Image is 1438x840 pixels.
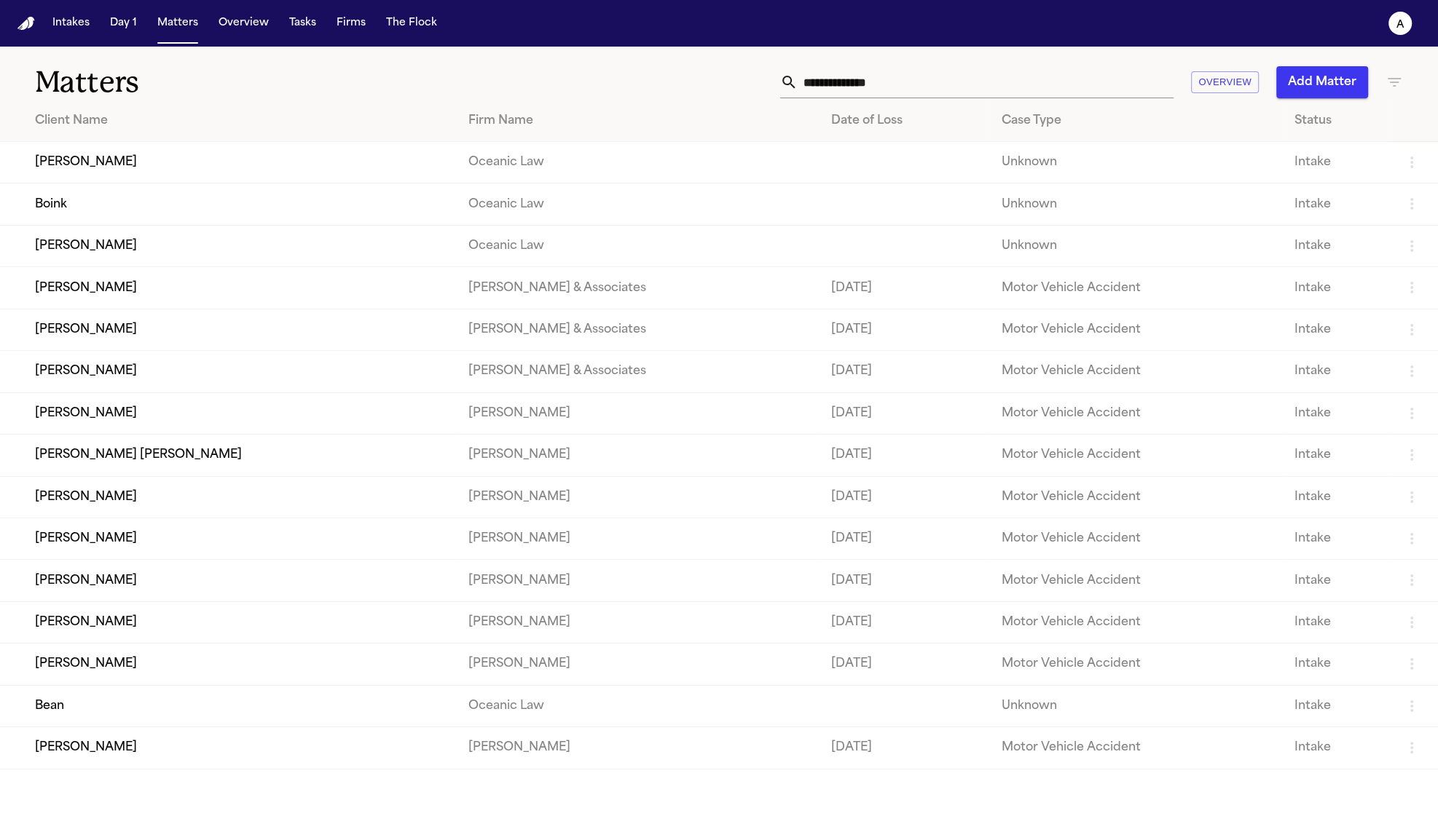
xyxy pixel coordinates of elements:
[819,560,989,601] td: [DATE]
[457,643,819,685] td: [PERSON_NAME]
[1294,112,1380,130] div: Status
[35,112,445,130] div: Client Name
[819,435,989,476] td: [DATE]
[1282,518,1391,559] td: Intake
[152,10,204,36] button: Matters
[819,643,989,685] td: [DATE]
[1282,142,1391,183] td: Intake
[990,435,1283,476] td: Motor Vehicle Accident
[457,183,819,225] td: Oceanic Law
[990,142,1283,183] td: Unknown
[380,10,443,36] button: The Flock
[1282,476,1391,518] td: Intake
[1191,71,1259,94] button: Overview
[1282,435,1391,476] td: Intake
[457,435,819,476] td: [PERSON_NAME]
[990,685,1283,726] td: Unknown
[457,601,819,643] td: [PERSON_NAME]
[1002,112,1271,130] div: Case Type
[213,10,275,36] button: Overview
[457,225,819,266] td: Oceanic Law
[1282,351,1391,392] td: Intake
[819,476,989,518] td: [DATE]
[990,267,1283,309] td: Motor Vehicle Accident
[990,727,1283,769] td: Motor Vehicle Accident
[457,727,819,769] td: [PERSON_NAME]
[819,309,989,350] td: [DATE]
[819,727,989,769] td: [DATE]
[819,518,989,559] td: [DATE]
[819,267,989,309] td: [DATE]
[819,351,989,392] td: [DATE]
[457,685,819,726] td: Oceanic Law
[283,10,322,36] button: Tasks
[47,10,95,36] button: Intakes
[17,17,35,31] a: Home
[35,64,435,100] h1: Matters
[1282,643,1391,685] td: Intake
[1282,225,1391,266] td: Intake
[990,518,1283,559] td: Motor Vehicle Accident
[1282,601,1391,643] td: Intake
[1282,727,1391,769] td: Intake
[819,601,989,643] td: [DATE]
[457,309,819,350] td: [PERSON_NAME] & Associates
[990,643,1283,685] td: Motor Vehicle Accident
[990,183,1283,225] td: Unknown
[468,112,807,130] div: Firm Name
[990,560,1283,601] td: Motor Vehicle Accident
[1282,267,1391,309] td: Intake
[1282,392,1391,434] td: Intake
[990,392,1283,434] td: Motor Vehicle Accident
[331,10,372,36] button: Firms
[1282,309,1391,350] td: Intake
[819,392,989,434] td: [DATE]
[457,142,819,183] td: Oceanic Law
[1282,685,1391,726] td: Intake
[457,267,819,309] td: [PERSON_NAME] & Associates
[830,112,978,130] div: Date of Loss
[457,518,819,559] td: [PERSON_NAME]
[17,17,35,31] img: Finch Logo
[990,309,1283,350] td: Motor Vehicle Accident
[990,476,1283,518] td: Motor Vehicle Accident
[104,10,143,36] button: Day 1
[990,601,1283,643] td: Motor Vehicle Accident
[990,351,1283,392] td: Motor Vehicle Accident
[457,392,819,434] td: [PERSON_NAME]
[1276,66,1368,98] button: Add Matter
[457,476,819,518] td: [PERSON_NAME]
[1282,183,1391,225] td: Intake
[457,560,819,601] td: [PERSON_NAME]
[457,351,819,392] td: [PERSON_NAME] & Associates
[990,225,1283,266] td: Unknown
[1282,560,1391,601] td: Intake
